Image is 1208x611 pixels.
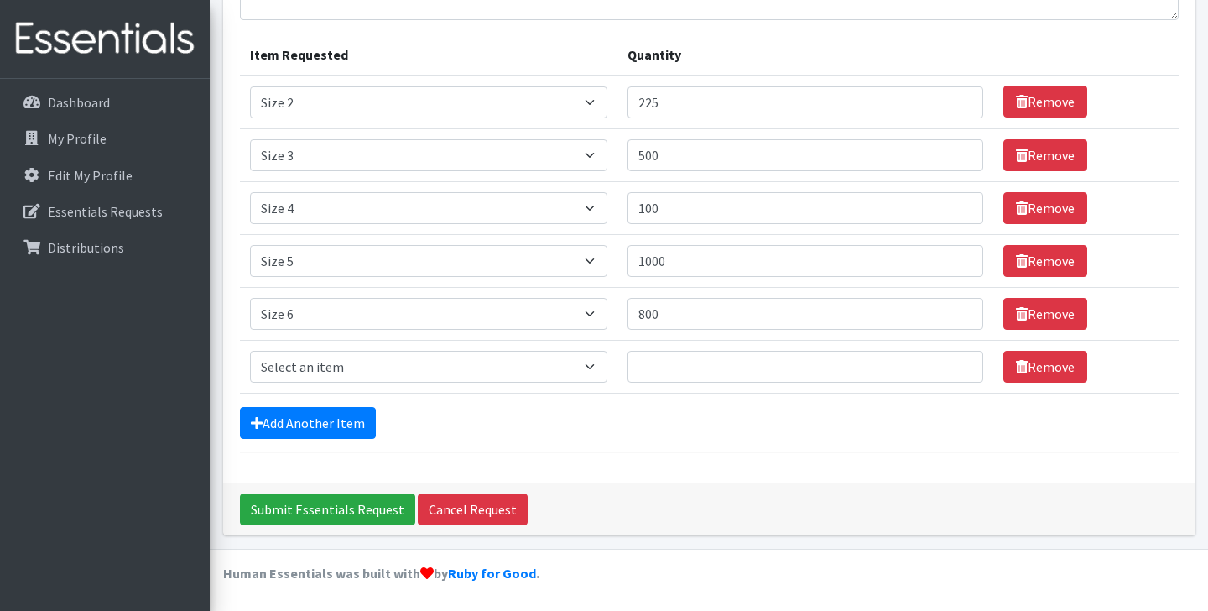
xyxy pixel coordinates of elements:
p: My Profile [48,130,107,147]
a: Remove [1003,139,1087,171]
img: HumanEssentials [7,11,203,67]
a: Remove [1003,298,1087,330]
a: Cancel Request [418,493,528,525]
a: My Profile [7,122,203,155]
a: Essentials Requests [7,195,203,228]
a: Ruby for Good [448,565,536,582]
th: Item Requested [240,34,618,76]
strong: Human Essentials was built with by . [223,565,539,582]
input: Submit Essentials Request [240,493,415,525]
p: Distributions [48,239,124,256]
a: Dashboard [7,86,203,119]
a: Remove [1003,245,1087,277]
a: Edit My Profile [7,159,203,192]
a: Remove [1003,351,1087,383]
p: Edit My Profile [48,167,133,184]
a: Add Another Item [240,407,376,439]
a: Remove [1003,192,1087,224]
p: Dashboard [48,94,110,111]
th: Quantity [617,34,992,76]
a: Remove [1003,86,1087,117]
a: Distributions [7,231,203,264]
p: Essentials Requests [48,203,163,220]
